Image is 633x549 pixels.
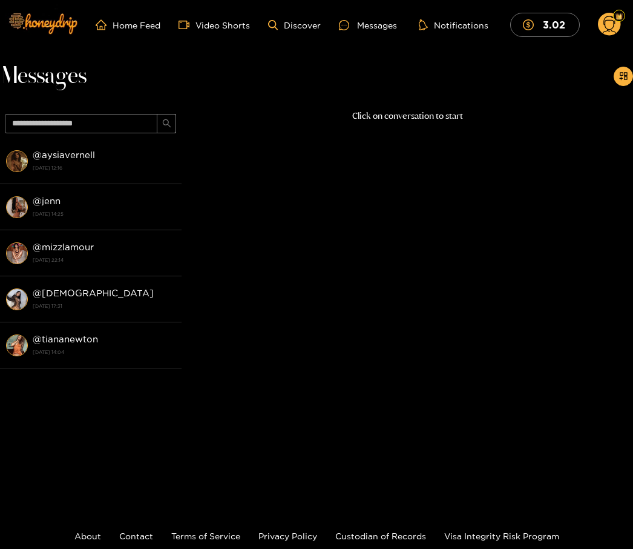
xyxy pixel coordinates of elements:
[33,150,95,160] strong: @ aysiavernell
[6,334,28,356] img: conversation
[182,109,633,123] p: Click on conversation to start
[444,531,559,541] a: Visa Integrity Risk Program
[33,288,154,298] strong: @ [DEMOGRAPHIC_DATA]
[335,531,426,541] a: Custodian of Records
[179,19,250,30] a: Video Shorts
[33,301,175,311] strong: [DATE] 17:31
[6,288,28,310] img: conversation
[157,114,176,133] button: search
[33,347,175,358] strong: [DATE] 14:04
[339,18,397,32] div: Messages
[258,531,317,541] a: Privacy Policy
[510,13,580,36] button: 3.02
[615,13,623,20] img: Fan Level
[6,242,28,264] img: conversation
[74,531,101,541] a: About
[33,196,61,206] strong: @ jenn
[96,19,113,30] span: home
[162,119,171,129] span: search
[415,19,492,31] button: Notifications
[33,334,98,344] strong: @ tiananewton
[268,20,321,30] a: Discover
[33,162,175,173] strong: [DATE] 12:16
[96,19,160,30] a: Home Feed
[6,196,28,218] img: conversation
[541,18,567,31] mark: 3.02
[33,242,94,252] strong: @ mizzlamour
[171,531,240,541] a: Terms of Service
[33,208,175,219] strong: [DATE] 14:25
[33,255,175,265] strong: [DATE] 22:14
[614,67,633,86] button: appstore-add
[179,19,195,30] span: video-camera
[119,531,153,541] a: Contact
[6,150,28,172] img: conversation
[523,19,540,30] span: dollar
[619,72,628,82] span: appstore-add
